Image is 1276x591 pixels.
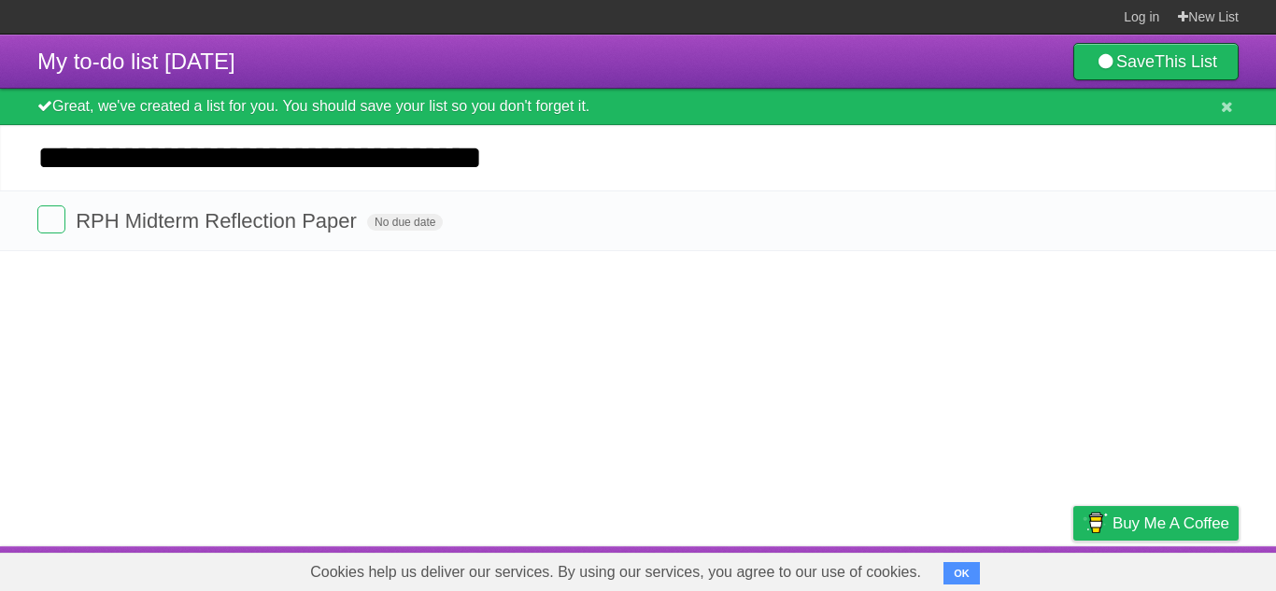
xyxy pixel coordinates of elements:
[37,205,65,233] label: Done
[886,551,962,586] a: Developers
[1113,507,1229,540] span: Buy me a coffee
[37,49,235,74] span: My to-do list [DATE]
[1073,506,1239,541] a: Buy me a coffee
[1073,43,1239,80] a: SaveThis List
[367,214,443,231] span: No due date
[985,551,1027,586] a: Terms
[943,562,980,584] button: OK
[1121,551,1239,586] a: Suggest a feature
[1083,507,1108,539] img: Buy me a coffee
[1049,551,1098,586] a: Privacy
[825,551,864,586] a: About
[1155,52,1217,71] b: This List
[76,209,362,232] span: RPH Midterm Reflection Paper
[291,554,940,591] span: Cookies help us deliver our services. By using our services, you agree to our use of cookies.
